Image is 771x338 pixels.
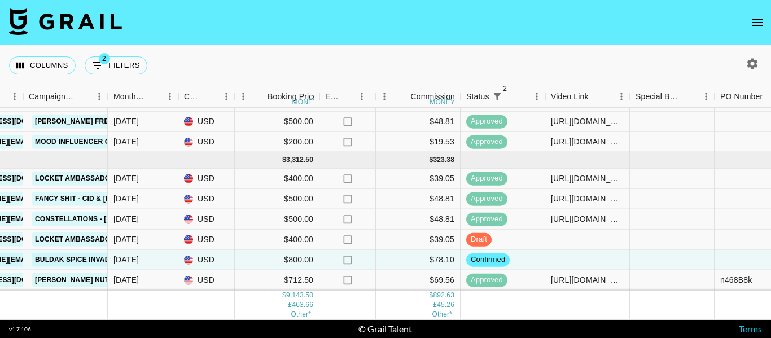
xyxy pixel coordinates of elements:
[235,112,319,132] div: $500.00
[682,89,698,104] button: Sort
[9,326,31,333] div: v 1.7.106
[376,88,393,105] button: Menu
[376,169,461,189] div: $39.05
[466,234,492,245] span: draft
[551,274,624,286] div: https://www.tiktok.com/@manihamalikkk/video/7557073153252412686?is_from_webapp=1&sender_device=pc...
[500,83,511,94] span: 2
[376,230,461,250] div: $39.05
[291,310,311,318] span: € 1,030.00
[32,192,164,206] a: Fancy Shit - CID & [PERSON_NAME]
[341,89,357,104] button: Sort
[376,209,461,230] div: $48.81
[286,291,313,300] div: 9,143.50
[288,300,292,310] div: £
[235,169,319,189] div: $400.00
[430,291,433,300] div: $
[353,88,370,105] button: Menu
[178,169,235,189] div: USD
[113,116,139,127] div: Sep '25
[178,230,235,250] div: USD
[489,89,505,104] button: Show filters
[551,193,624,204] div: https://www.tiktok.com/@manihamalikkk/video/7557815972007136526
[32,172,222,186] a: Locket Ambassador Program x [PERSON_NAME]
[430,155,433,165] div: $
[466,137,507,147] span: approved
[282,155,286,165] div: $
[698,88,715,105] button: Menu
[178,209,235,230] div: USD
[551,173,624,184] div: https://www.tiktok.com/@jacoblensss/video/7556036746161523981
[376,250,461,270] div: $78.10
[146,89,161,104] button: Sort
[235,88,252,105] button: Menu
[108,86,178,108] div: Month Due
[178,112,235,132] div: USD
[551,116,624,127] div: https://www.tiktok.com/@jacob.cline.161/video/7546699647239195917
[636,86,682,108] div: Special Booking Type
[376,132,461,152] div: $19.53
[461,86,545,108] div: Status
[235,209,319,230] div: $500.00
[235,270,319,291] div: $712.50
[430,99,455,106] div: money
[32,253,144,267] a: Buldak Spice Invaders OSU
[395,89,410,104] button: Sort
[178,270,235,291] div: USD
[99,53,110,64] span: 2
[113,136,139,147] div: Sep '25
[113,173,139,184] div: Oct '25
[376,189,461,209] div: $48.81
[489,89,505,104] div: 2 active filters
[466,86,489,108] div: Status
[466,275,507,286] span: approved
[437,300,454,310] div: 45.26
[113,86,146,108] div: Month Due
[325,86,341,108] div: Expenses: Remove Commission?
[589,89,604,104] button: Sort
[252,89,268,104] button: Sort
[282,291,286,300] div: $
[720,274,752,286] div: n468B8k
[551,86,589,108] div: Video Link
[113,274,139,286] div: Oct '25
[32,212,165,226] a: Constellations - [PERSON_NAME]
[466,194,507,204] span: approved
[739,323,762,334] a: Terms
[746,11,769,34] button: open drawer
[286,155,313,165] div: 3,312.50
[613,88,630,105] button: Menu
[32,115,124,129] a: [PERSON_NAME] Freely
[178,132,235,152] div: USD
[466,214,507,225] span: approved
[161,88,178,105] button: Menu
[6,88,23,105] button: Menu
[466,173,507,184] span: approved
[466,254,510,265] span: confirmed
[29,86,75,108] div: Campaign (Type)
[235,230,319,250] div: $400.00
[528,88,545,105] button: Menu
[358,323,412,335] div: © Grail Talent
[91,88,108,105] button: Menu
[292,300,313,310] div: 463.66
[376,112,461,132] div: $48.81
[113,193,139,204] div: Oct '25
[466,116,507,127] span: approved
[235,132,319,152] div: $200.00
[23,86,108,108] div: Campaign (Type)
[432,310,452,318] span: € 100.55
[32,232,222,247] a: Locket Ambassador Program x [PERSON_NAME]
[113,234,139,245] div: Oct '25
[433,300,437,310] div: £
[545,86,630,108] div: Video Link
[75,89,91,104] button: Sort
[410,86,455,108] div: Commission
[178,86,235,108] div: Currency
[113,254,139,265] div: Oct '25
[9,56,76,74] button: Select columns
[319,86,376,108] div: Expenses: Remove Commission?
[376,270,461,291] div: $69.56
[551,213,624,225] div: https://www.tiktok.com/@royalkmpa/video/7558926321615949059
[292,99,318,106] div: money
[202,89,218,104] button: Sort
